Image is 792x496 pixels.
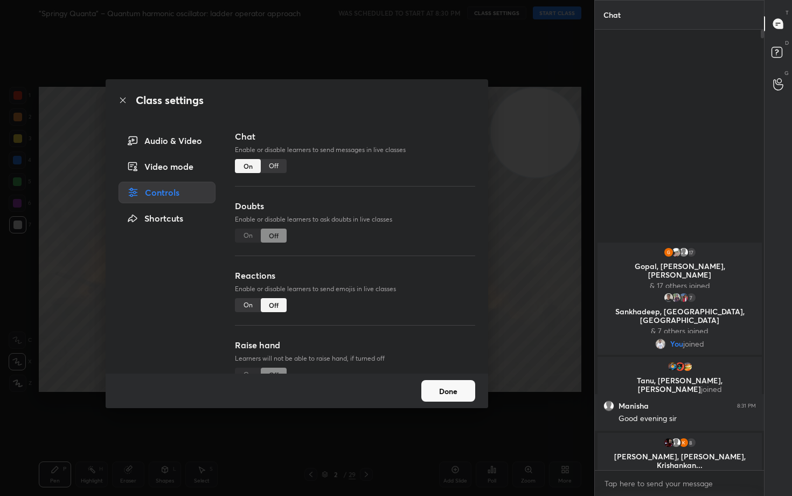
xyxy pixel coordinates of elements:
[619,401,649,411] h6: Manisha
[683,340,704,348] span: joined
[595,1,629,29] p: Chat
[670,437,681,448] img: default.png
[685,437,696,448] div: 8
[604,262,755,279] p: Gopal, [PERSON_NAME], [PERSON_NAME]
[655,339,666,349] img: 5fec7a98e4a9477db02da60e09992c81.jpg
[685,292,696,303] div: 7
[682,361,692,372] img: b44cdd8574c646389e5cca852e297e42.55546329_3
[235,269,475,282] h3: Reactions
[604,376,755,394] p: Tanu, [PERSON_NAME], [PERSON_NAME]
[784,69,789,77] p: G
[785,39,789,47] p: D
[235,298,261,312] div: On
[235,339,475,352] h3: Raise hand
[595,240,765,470] div: grid
[674,361,685,372] img: 5ae46186eff7451b88564165916ff080.jpg
[663,437,673,448] img: b788a65ec98542e6ab0665aea0422d2c.jpg
[119,182,216,203] div: Controls
[678,292,689,303] img: eafc0032efd34bf98377dd70da4443ab.jpg
[235,130,475,143] h3: Chat
[619,414,756,424] div: Good evening sir
[678,247,689,258] img: default.png
[603,401,614,411] img: default.png
[235,159,261,173] div: On
[421,380,475,402] button: Done
[235,199,475,212] h3: Doubts
[119,208,216,229] div: Shortcuts
[663,292,673,303] img: f37e2404a99b436797bb310a153c819b.jpg
[261,298,287,312] div: Off
[604,307,755,325] p: Sankhadeep, [GEOGRAPHIC_DATA], [GEOGRAPHIC_DATA]
[737,403,756,409] div: 8:31 PM
[235,354,475,363] p: Learners will not be able to raise hand, if turned off
[666,361,677,372] img: 45525ca116064b0bbf38546bbb0e5fcc.jpg
[119,156,216,177] div: Video mode
[700,384,721,394] span: joined
[604,327,755,335] p: & 7 others joined
[261,159,287,173] div: Off
[670,340,683,348] span: You
[235,145,475,155] p: Enable or disable learners to send messages in live classes
[604,281,755,290] p: & 17 others joined
[685,247,696,258] div: 17
[136,92,204,108] h2: Class settings
[678,437,689,448] img: ec989d111ff3493e8a48a3b87c623140.29740249_3
[670,292,681,303] img: 189e81f3ad9640e58d0778bdb48dc7b8.jpg
[670,247,681,258] img: 4755fba99fb04e9db06798c83be174d2.jpg
[235,284,475,294] p: Enable or disable learners to send emojis in live classes
[119,130,216,151] div: Audio & Video
[786,9,789,17] p: T
[663,247,673,258] img: 254e56f222474711b99db6e8b9a1dba1.52329742_3
[604,452,755,470] p: [PERSON_NAME], [PERSON_NAME], Krishankan...
[235,215,475,224] p: Enable or disable learners to ask doubts in live classes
